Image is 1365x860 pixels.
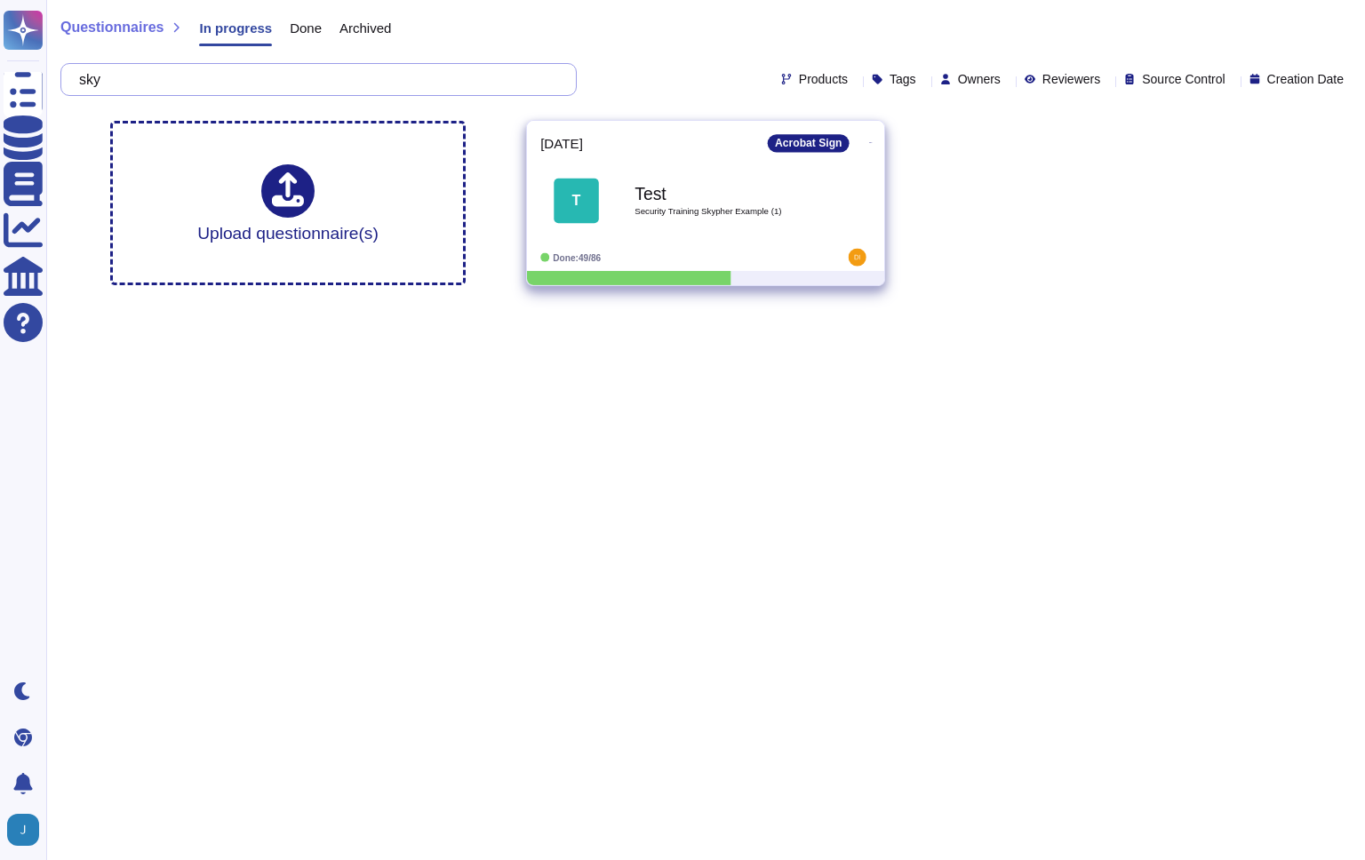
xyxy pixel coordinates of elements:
[635,185,814,202] b: Test
[199,21,272,35] span: In progress
[1142,73,1225,85] span: Source Control
[554,178,599,223] div: T
[635,207,814,216] span: Security Training Skypher Example (1)
[768,134,850,152] div: Acrobat Sign
[7,814,39,846] img: user
[890,73,916,85] span: Tags
[197,164,379,242] div: Upload questionnaire(s)
[1267,73,1344,85] span: Creation Date
[339,21,391,35] span: Archived
[553,252,601,262] span: Done: 49/86
[4,810,52,849] button: user
[540,137,583,150] span: [DATE]
[1042,73,1100,85] span: Reviewers
[70,64,558,95] input: Search by keywords
[799,73,848,85] span: Products
[849,249,866,267] img: user
[290,21,322,35] span: Done
[60,20,164,35] span: Questionnaires
[958,73,1001,85] span: Owners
